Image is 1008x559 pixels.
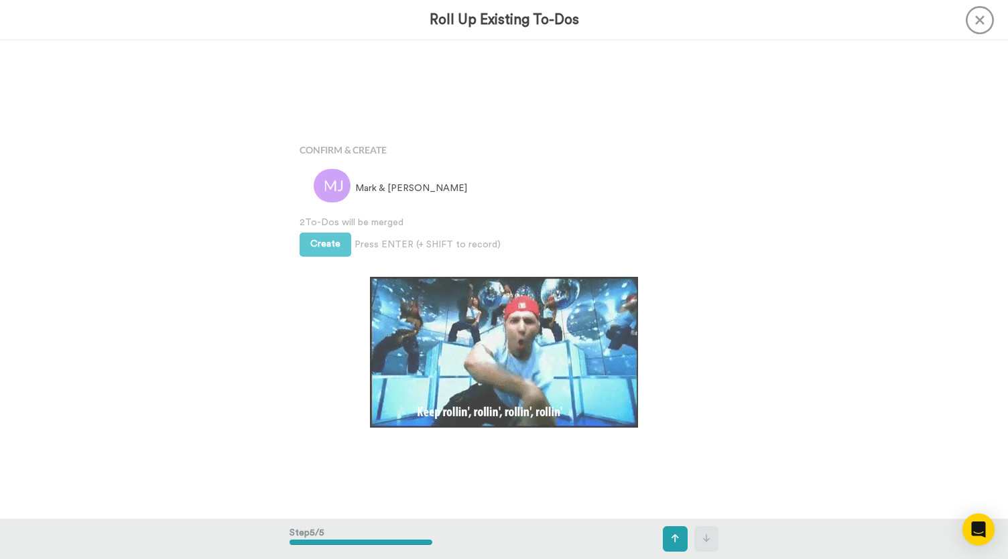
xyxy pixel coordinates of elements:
[300,145,708,155] h4: Confirm & Create
[314,169,347,202] img: mj.png
[300,216,708,229] span: 2 To-Dos will be merged
[962,513,995,546] div: Open Intercom Messenger
[290,519,432,558] div: Step 5 / 5
[310,239,340,249] span: Create
[355,182,467,195] span: Mark & [PERSON_NAME]
[370,277,638,428] img: 6EEDSeh.gif
[317,169,351,202] img: avatar
[300,233,351,257] button: Create
[355,238,501,251] span: Press ENTER (+ SHIFT to record)
[430,12,579,27] h3: Roll Up Existing To-Dos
